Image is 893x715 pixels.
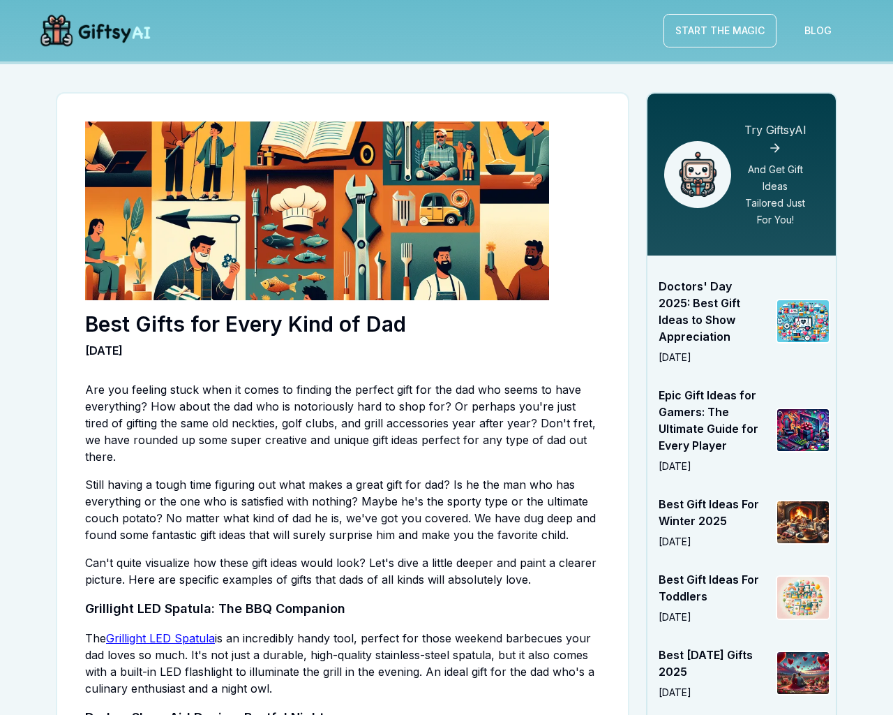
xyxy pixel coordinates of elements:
p: [DATE] [85,337,600,359]
a: Epic Gift Ideas for Gamers: The Ultimate Guide for Every Player[DATE] [647,376,836,485]
img: Best Valentine's Day Gifts 2025 [777,652,829,694]
h1: Best Gifts for Every Kind of Dad [85,311,600,337]
a: Blog [793,14,843,47]
p: Are you feeling stuck when it comes to finding the perfect gift for the dad who seems to have eve... [85,381,600,465]
img: Best Gift Ideas For Toddlers [777,577,829,619]
div: [DATE] [659,535,764,549]
img: Epic Gift Ideas for Gamers: The Ultimate Guide for Every Player [777,409,829,451]
img: Best Gifts for Every Kind of Dad [85,121,549,300]
img: Best Gift Ideas For Winter 2025 [777,501,829,543]
a: Best Gift Ideas For Toddlers[DATE] [647,560,836,635]
img: GiftsyAI [33,8,156,53]
div: Try GiftsyAI [742,121,808,155]
a: Grillight LED Spatula [106,631,215,645]
h3: Grillight LED Spatula: The BBQ Companion [85,599,600,619]
a: Doctors' Day 2025: Best Gift Ideas to Show Appreciation[DATE] [647,267,836,376]
a: Try GiftsyAIAnd Get Gift Ideas Tailored Just For You! [647,94,836,256]
img: Doctors' Day 2025: Best Gift Ideas to Show Appreciation [777,300,829,342]
div: Best Gift Ideas For Toddlers [659,571,764,605]
div: [DATE] [659,686,764,700]
img: GiftsyAI [664,141,731,208]
div: [DATE] [659,610,764,624]
div: [DATE] [659,459,764,473]
div: Best Gift Ideas For Winter 2025 [659,496,764,529]
p: The is an incredibly handy tool, perfect for those weekend barbecues your dad loves so much. It's... [85,630,600,697]
a: Best [DATE] Gifts 2025[DATE] [647,635,836,711]
div: Epic Gift Ideas for Gamers: The Ultimate Guide for Every Player [659,387,764,454]
p: Still having a tough time figuring out what makes a great gift for dad? Is he the man who has eve... [85,476,600,543]
a: Start The Magic [663,14,776,47]
p: Can't quite visualize how these gift ideas would look? Let's dive a little deeper and paint a cle... [85,554,600,588]
div: Best [DATE] Gifts 2025 [659,647,764,680]
a: Best Gift Ideas For Winter 2025[DATE] [647,485,836,560]
div: [DATE] [659,351,764,364]
div: Doctors' Day 2025: Best Gift Ideas to Show Appreciation [659,278,764,345]
span: And Get Gift Ideas Tailored Just For You! [745,163,805,226]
